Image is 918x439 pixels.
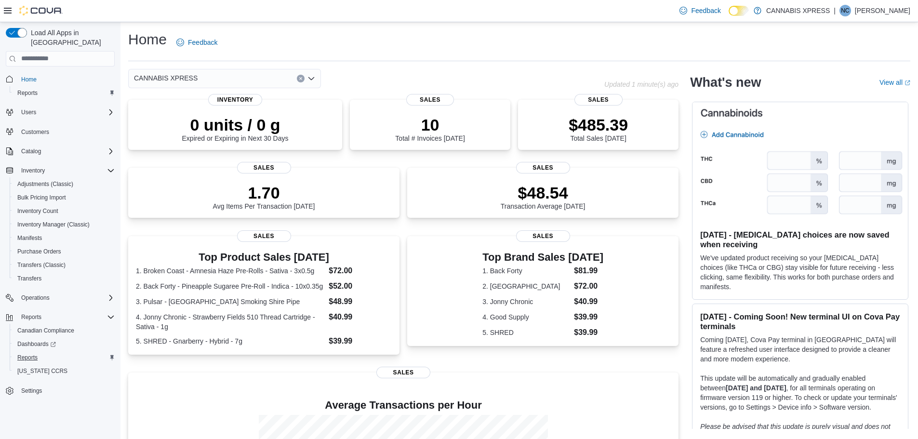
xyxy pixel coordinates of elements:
[17,74,40,85] a: Home
[766,5,830,16] p: CANNABIS XPRESS
[10,191,119,204] button: Bulk Pricing Import
[482,312,570,322] dt: 4. Good Supply
[17,292,115,304] span: Operations
[17,106,115,118] span: Users
[13,232,46,244] a: Manifests
[17,207,58,215] span: Inventory Count
[841,5,849,16] span: NC
[188,38,217,47] span: Feedback
[17,275,41,282] span: Transfers
[21,128,49,136] span: Customers
[691,6,720,15] span: Feedback
[17,221,90,228] span: Inventory Manager (Classic)
[406,94,454,106] span: Sales
[482,281,570,291] dt: 2. [GEOGRAPHIC_DATA]
[10,258,119,272] button: Transfers (Classic)
[13,87,115,99] span: Reports
[879,79,910,86] a: View allExternal link
[13,192,115,203] span: Bulk Pricing Import
[17,194,66,201] span: Bulk Pricing Import
[237,162,291,173] span: Sales
[17,261,66,269] span: Transfers (Classic)
[700,253,900,292] p: We've updated product receiving so your [MEDICAL_DATA] choices (like THCa or CBG) stay visible fo...
[10,364,119,378] button: [US_STATE] CCRS
[134,72,198,84] span: CANNABIS XPRESS
[482,297,570,306] dt: 3. Jonny Chronic
[10,231,119,245] button: Manifests
[17,385,115,397] span: Settings
[10,337,119,351] a: Dashboards
[13,338,60,350] a: Dashboards
[574,311,603,323] dd: $39.99
[17,126,53,138] a: Customers
[13,205,115,217] span: Inventory Count
[17,354,38,361] span: Reports
[329,265,392,277] dd: $72.00
[10,204,119,218] button: Inventory Count
[482,266,570,276] dt: 1. Back Forty
[395,115,465,134] p: 10
[2,164,119,177] button: Inventory
[516,162,570,173] span: Sales
[574,327,603,338] dd: $39.99
[13,365,115,377] span: Washington CCRS
[10,245,119,258] button: Purchase Orders
[17,126,115,138] span: Customers
[700,335,900,364] p: Coming [DATE], Cova Pay terminal in [GEOGRAPHIC_DATA] will feature a refreshed user interface des...
[6,68,115,423] nav: Complex example
[574,280,603,292] dd: $72.00
[2,145,119,158] button: Catalog
[839,5,851,16] div: Nathan Chan
[17,311,45,323] button: Reports
[329,311,392,323] dd: $40.99
[2,72,119,86] button: Home
[17,248,61,255] span: Purchase Orders
[2,125,119,139] button: Customers
[569,115,628,134] p: $485.39
[10,351,119,364] button: Reports
[13,232,115,244] span: Manifests
[297,75,305,82] button: Clear input
[700,373,900,412] p: This update will be automatically and gradually enabled between , for all terminals operating on ...
[13,273,45,284] a: Transfers
[19,6,63,15] img: Cova
[482,252,603,263] h3: Top Brand Sales [DATE]
[482,328,570,337] dt: 5. SHRED
[17,367,67,375] span: [US_STATE] CCRS
[329,335,392,347] dd: $39.99
[501,183,585,202] p: $48.54
[136,281,325,291] dt: 2. Back Forty - Pineapple Sugaree Pre-Roll - Indica - 10x0.35g
[574,265,603,277] dd: $81.99
[13,365,71,377] a: [US_STATE] CCRS
[604,80,679,88] p: Updated 1 minute(s) ago
[307,75,315,82] button: Open list of options
[10,218,119,231] button: Inventory Manager (Classic)
[10,272,119,285] button: Transfers
[13,219,93,230] a: Inventory Manager (Classic)
[21,167,45,174] span: Inventory
[17,340,56,348] span: Dashboards
[13,325,115,336] span: Canadian Compliance
[569,115,628,142] div: Total Sales [DATE]
[136,266,325,276] dt: 1. Broken Coast - Amnesia Haze Pre-Rolls - Sativa - 3x0.5g
[173,33,221,52] a: Feedback
[10,86,119,100] button: Reports
[13,273,115,284] span: Transfers
[13,325,78,336] a: Canadian Compliance
[182,115,289,142] div: Expired or Expiring in Next 30 Days
[855,5,910,16] p: [PERSON_NAME]
[10,177,119,191] button: Adjustments (Classic)
[13,178,115,190] span: Adjustments (Classic)
[13,178,77,190] a: Adjustments (Classic)
[501,183,585,210] div: Transaction Average [DATE]
[213,183,315,202] p: 1.70
[13,259,115,271] span: Transfers (Classic)
[17,165,49,176] button: Inventory
[21,313,41,321] span: Reports
[834,5,836,16] p: |
[136,399,671,411] h4: Average Transactions per Hour
[21,108,36,116] span: Users
[729,6,749,16] input: Dark Mode
[13,352,115,363] span: Reports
